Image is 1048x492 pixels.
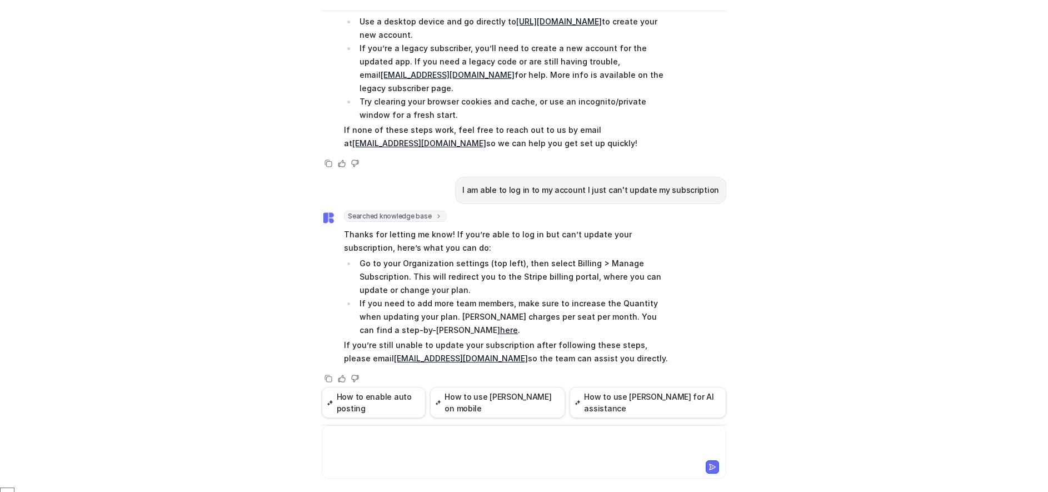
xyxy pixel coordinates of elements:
[570,387,726,418] button: How to use [PERSON_NAME] for AI assistance
[516,17,602,26] a: [URL][DOMAIN_NAME]
[381,70,515,79] a: [EMAIL_ADDRESS][DOMAIN_NAME]
[344,228,669,255] p: Thanks for letting me know! If you’re able to log in but can’t update your subscription, here’s w...
[356,95,669,122] li: Try clearing your browser cookies and cache, or use an incognito/private window for a fresh start.
[344,123,669,150] p: If none of these steps work, feel free to reach out to us by email at so we can help you get set ...
[394,354,528,363] a: [EMAIL_ADDRESS][DOMAIN_NAME]
[500,325,518,335] a: here
[356,257,669,297] li: Go to your Organization settings (top left), then select Billing > Manage Subscription. This will...
[344,211,447,222] span: Searched knowledge base
[322,211,335,225] img: Widget
[430,387,565,418] button: How to use [PERSON_NAME] on mobile
[356,42,669,95] li: If you’re a legacy subscriber, you’ll need to create a new account for the updated app. If you ne...
[352,138,486,148] a: [EMAIL_ADDRESS][DOMAIN_NAME]
[322,387,426,418] button: How to enable auto posting
[462,183,719,197] p: I am able to log in to my account I just can't update my subscription
[356,297,669,337] li: If you need to add more team members, make sure to increase the Quantity when updating your plan....
[344,339,669,365] p: If you’re still unable to update your subscription after following these steps, please email so t...
[356,15,669,42] li: Use a desktop device and go directly to to create your new account.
